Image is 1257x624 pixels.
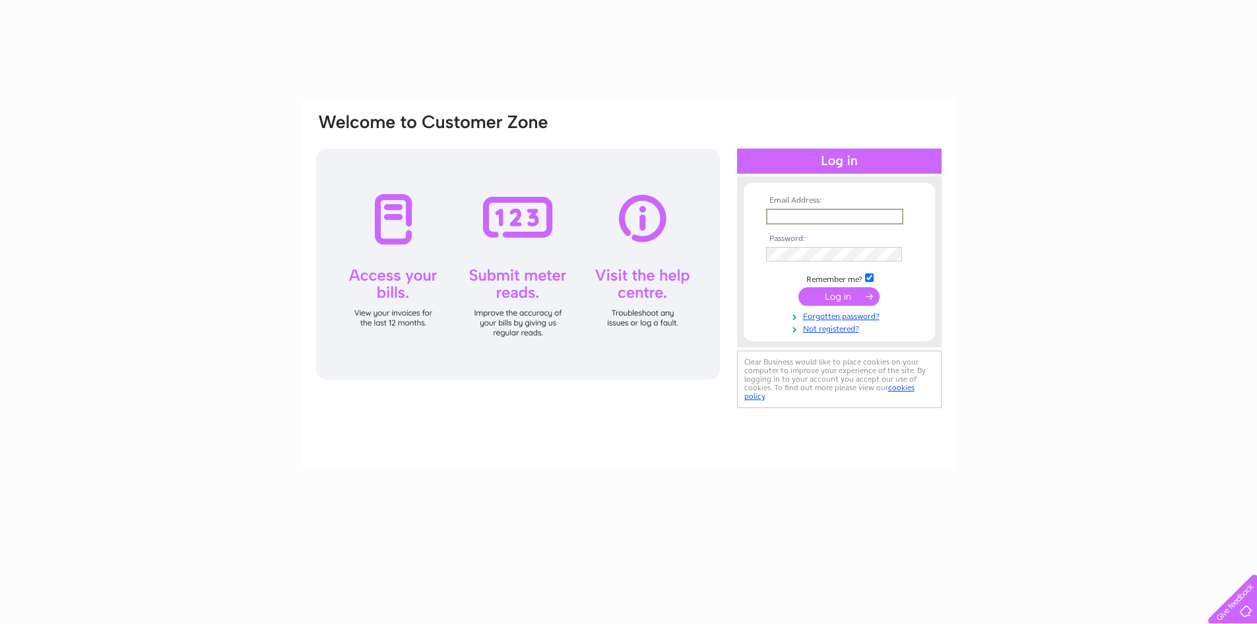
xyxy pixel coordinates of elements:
[763,234,916,244] th: Password:
[798,287,880,306] input: Submit
[744,383,915,401] a: cookies policy
[763,271,916,285] td: Remember me?
[737,351,942,408] div: Clear Business would like to place cookies on your computer to improve your experience of the sit...
[766,322,916,334] a: Not registered?
[766,309,916,322] a: Forgotten password?
[763,196,916,205] th: Email Address:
